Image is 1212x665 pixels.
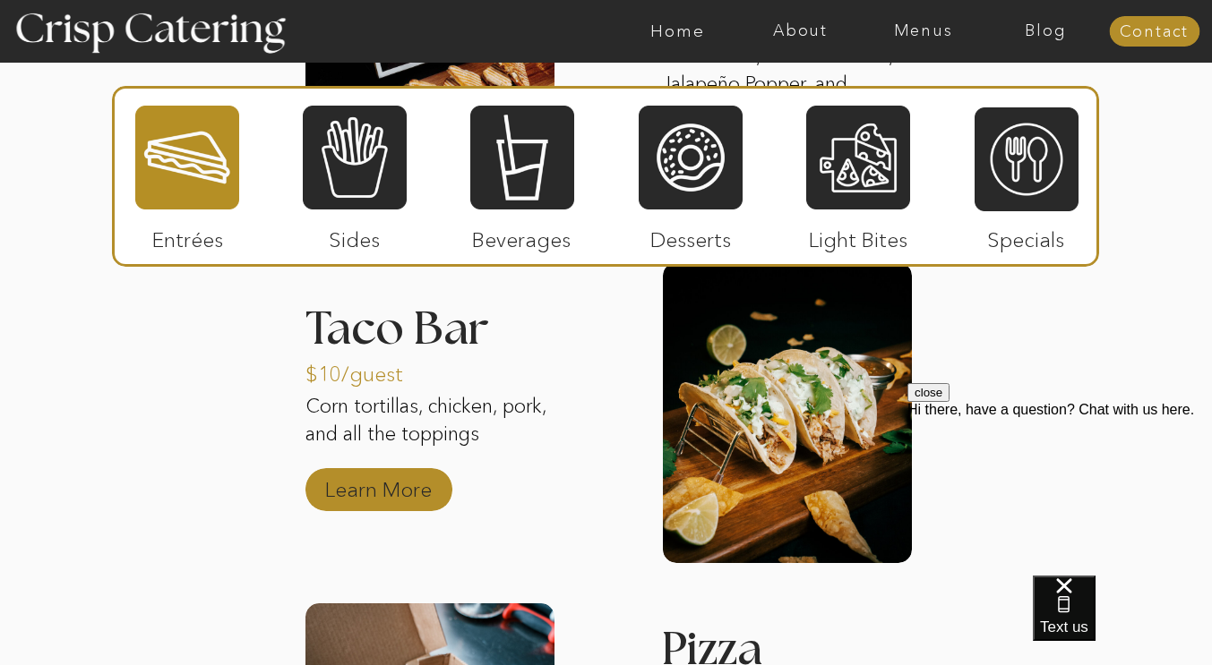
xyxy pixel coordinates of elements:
a: Home [616,22,739,40]
a: About [739,22,862,40]
p: Beverages [462,209,581,261]
a: Learn More [319,459,438,511]
iframe: podium webchat widget bubble [1033,575,1212,665]
p: $10/guest [305,344,425,396]
p: Sides [295,209,414,261]
p: Corn tortillas, chicken, pork, and all the toppings [305,393,554,479]
a: Blog [984,22,1107,40]
iframe: podium webchat widget prompt [907,383,1212,598]
p: Light Bites [799,209,918,261]
a: Menus [862,22,984,40]
p: Entrées [128,209,247,261]
a: Contact [1109,23,1199,41]
p: Desserts [632,209,751,261]
p: Specials [967,209,1086,261]
h3: Taco Bar [305,306,554,328]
